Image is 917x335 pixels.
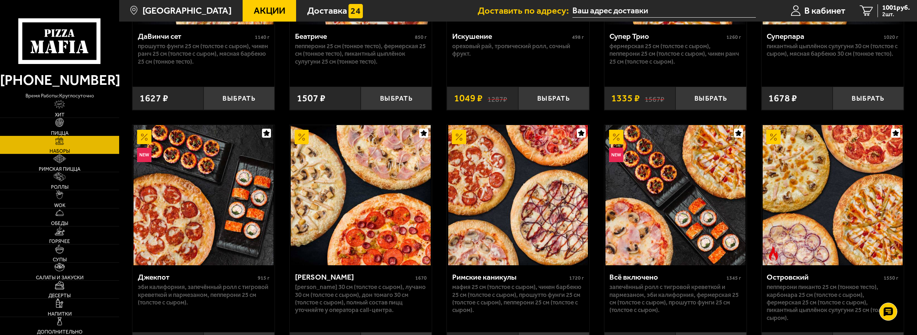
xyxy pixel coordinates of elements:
span: [GEOGRAPHIC_DATA] [142,6,231,15]
button: Выбрать [518,87,589,110]
button: Выбрать [833,87,904,110]
p: Пепперони Пиканто 25 см (тонкое тесто), Карбонара 25 см (толстое с сыром), Фермерская 25 см (толс... [767,283,898,321]
a: АкционныйНовинкаВсё включено [604,125,747,265]
span: Акции [254,6,285,15]
div: [PERSON_NAME] [295,272,413,282]
span: WOK [54,203,65,208]
s: 1567 ₽ [645,93,664,103]
button: Выбрать [203,87,275,110]
span: Римская пицца [39,167,80,172]
span: Пицца [51,131,69,136]
p: Эби Калифорния, Запечённый ролл с тигровой креветкой и пармезаном, Пепперони 25 см (толстое с сыр... [138,283,270,306]
img: Акционный [609,130,623,144]
span: Десерты [48,293,71,298]
img: Новинка [609,148,623,162]
p: Фермерская 25 см (толстое с сыром), Пепперони 25 см (толстое с сыром), Чикен Ранч 25 см (толстое ... [609,42,741,65]
div: ДаВинчи сет [138,32,253,41]
p: Мафия 25 см (толстое с сыром), Чикен Барбекю 25 см (толстое с сыром), Прошутто Фунги 25 см (толст... [452,283,584,314]
span: 1550 г [884,275,898,281]
img: Акционный [766,130,781,144]
span: 1678 ₽ [768,93,797,103]
span: 2 шт. [882,12,910,17]
img: Римские каникулы [448,125,588,265]
img: Хет Трик [291,125,431,265]
p: [PERSON_NAME] 30 см (толстое с сыром), Лучано 30 см (толстое с сыром), Дон Томаго 30 см (толстое ... [295,283,427,314]
img: 15daf4d41897b9f0e9f617042186c801.svg [348,4,363,18]
span: 1001 руб. [882,4,910,11]
span: В кабинет [804,6,846,15]
img: Акционный [137,130,151,144]
p: Прошутто Фунги 25 см (толстое с сыром), Чикен Ранч 25 см (толстое с сыром), Мясная Барбекю 25 см ... [138,42,270,65]
span: Супы [53,257,67,262]
p: Пикантный цыплёнок сулугуни 30 см (толстое с сыром), Мясная Барбекю 30 см (тонкое тесто). [767,42,898,58]
span: 1140 г [255,34,270,40]
img: Акционный [452,130,466,144]
div: Джекпот [138,272,256,282]
p: Пепперони 25 см (тонкое тесто), Фермерская 25 см (тонкое тесто), Пикантный цыплёнок сулугуни 25 с... [295,42,427,65]
span: 1049 ₽ [454,93,483,103]
input: Ваш адрес доставки [572,4,756,18]
a: АкционныйРимские каникулы [447,125,589,265]
img: Всё включено [605,125,745,265]
div: Островский [767,272,882,282]
p: Запечённый ролл с тигровой креветкой и пармезаном, Эби Калифорния, Фермерская 25 см (толстое с сы... [609,283,741,314]
div: Беатриче [295,32,413,41]
span: 915 г [258,275,270,281]
div: Всё включено [609,272,725,282]
span: Напитки [48,312,72,317]
div: Искушение [452,32,570,41]
a: АкционныйНовинкаДжекпот [132,125,275,265]
span: 498 г [572,34,584,40]
span: 1507 ₽ [297,93,326,103]
span: 1627 ₽ [140,93,168,103]
img: Акционный [295,130,309,144]
p: Ореховый рай, Тропический ролл, Сочный фрукт. [452,42,584,58]
span: Наборы [50,149,70,154]
span: Обеды [51,221,68,226]
span: Доставка [307,6,347,15]
a: АкционныйОстрое блюдоОстровский [762,125,904,265]
a: АкционныйХет Трик [290,125,432,265]
span: 1670 [415,275,427,281]
img: Новинка [137,148,151,162]
button: Выбрать [361,87,432,110]
button: Выбрать [675,87,747,110]
span: Салаты и закуски [36,275,84,280]
div: Римские каникулы [452,272,567,282]
span: 1720 г [569,275,584,281]
span: 850 г [415,34,427,40]
img: Острое блюдо [766,246,781,261]
span: 1345 г [726,275,741,281]
img: Джекпот [134,125,273,265]
span: 1260 г [726,34,741,40]
div: Суперпара [767,32,882,41]
div: Супер Трио [609,32,725,41]
s: 1287 ₽ [487,93,507,103]
span: Доставить по адресу: [478,6,572,15]
span: 1020 г [884,34,898,40]
span: Роллы [51,185,69,190]
span: 1335 ₽ [611,93,640,103]
span: Хит [55,113,65,118]
img: Островский [763,125,903,265]
span: Дополнительно [37,330,83,335]
span: Горячее [49,239,70,244]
